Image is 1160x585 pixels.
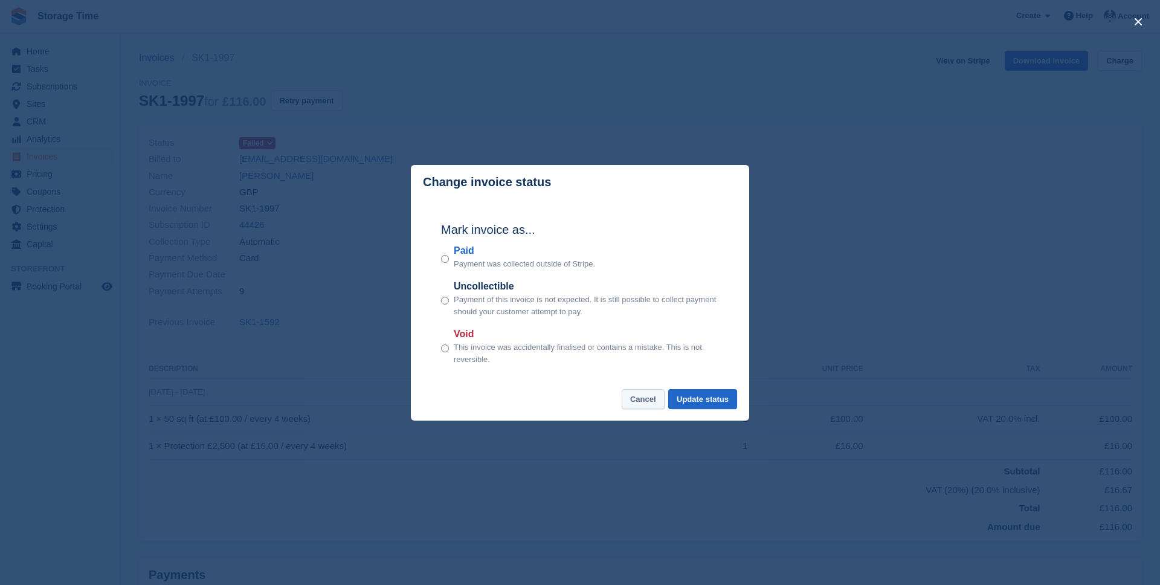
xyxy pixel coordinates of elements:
[454,258,595,270] p: Payment was collected outside of Stripe.
[454,294,719,317] p: Payment of this invoice is not expected. It is still possible to collect payment should your cust...
[423,175,551,189] p: Change invoice status
[454,244,595,258] label: Paid
[668,389,737,409] button: Update status
[622,389,665,409] button: Cancel
[1129,12,1148,31] button: close
[454,279,719,294] label: Uncollectible
[441,221,719,239] h2: Mark invoice as...
[454,327,719,341] label: Void
[454,341,719,365] p: This invoice was accidentally finalised or contains a mistake. This is not reversible.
